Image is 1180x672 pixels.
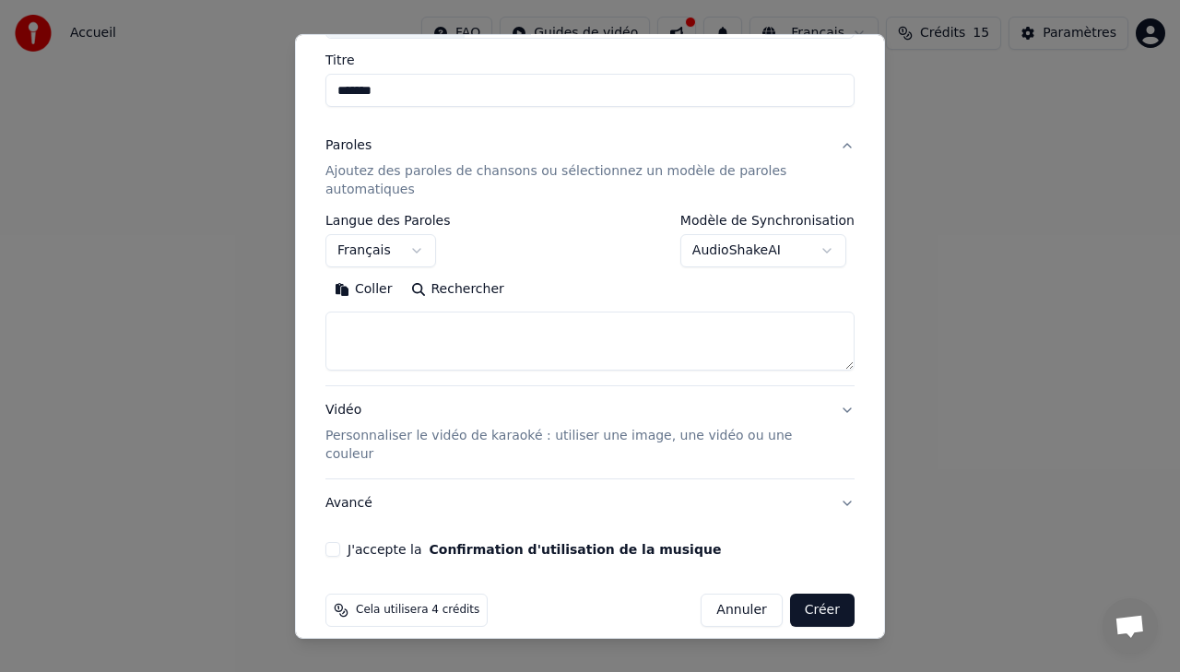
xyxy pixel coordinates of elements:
span: Cela utilisera 4 crédits [356,603,479,618]
p: Personnaliser le vidéo de karaoké : utiliser une image, une vidéo ou une couleur [325,427,825,464]
p: Ajoutez des paroles de chansons ou sélectionnez un modèle de paroles automatiques [325,162,825,199]
button: J'accepte la [429,543,721,556]
button: Rechercher [402,275,513,304]
div: Vidéo [325,401,825,464]
label: Titre [325,53,855,66]
label: J'accepte la [348,543,721,556]
button: Avancé [325,479,855,527]
button: VidéoPersonnaliser le vidéo de karaoké : utiliser une image, une vidéo ou une couleur [325,386,855,478]
button: Coller [325,275,402,304]
button: Créer [790,594,855,627]
div: ParolesAjoutez des paroles de chansons ou sélectionnez un modèle de paroles automatiques [325,214,855,385]
label: Langue des Paroles [325,214,451,227]
label: Modèle de Synchronisation [680,214,855,227]
button: Annuler [701,594,782,627]
button: ParolesAjoutez des paroles de chansons ou sélectionnez un modèle de paroles automatiques [325,122,855,214]
div: Paroles [325,136,372,155]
